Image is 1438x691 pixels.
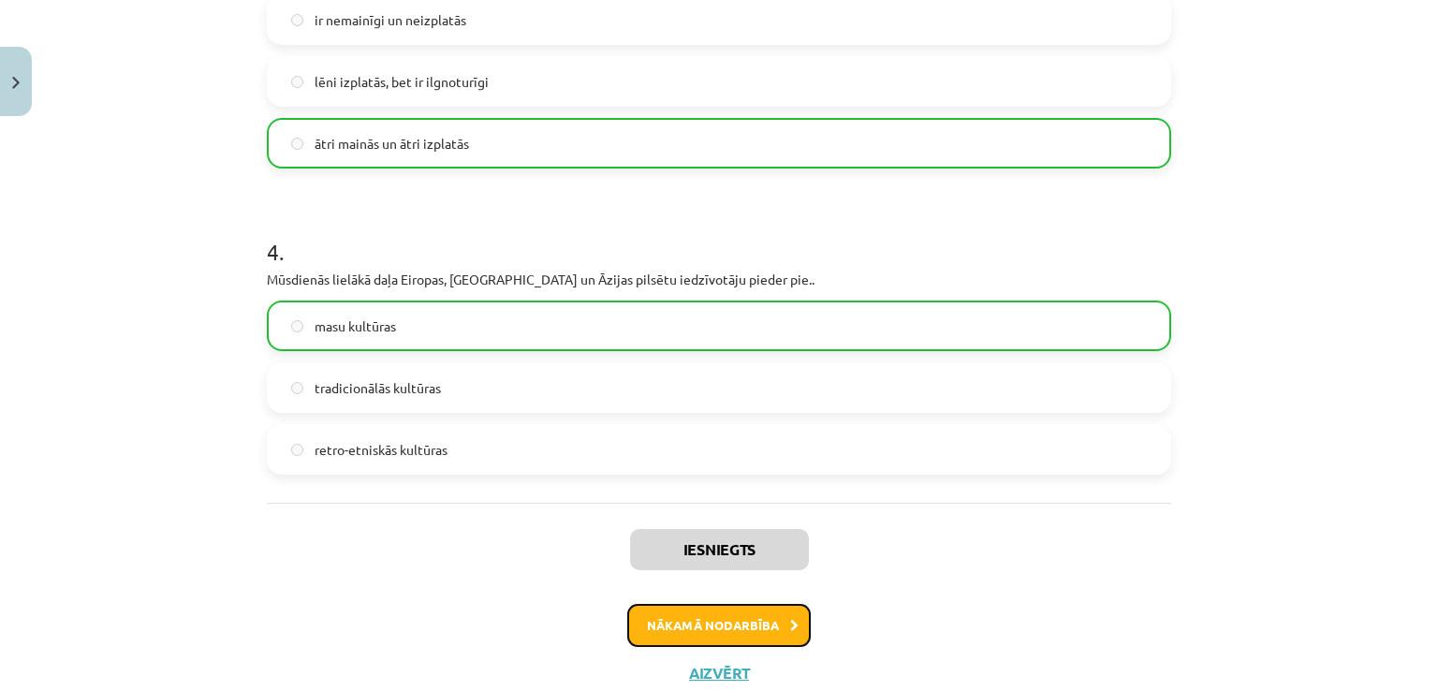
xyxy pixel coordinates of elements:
input: masu kultūras [291,320,303,332]
p: Mūsdienās lielākā daļa Eiropas, [GEOGRAPHIC_DATA] un Āzijas pilsētu iedzīvotāju pieder pie.. [267,270,1171,289]
span: retro-etniskās kultūras [315,440,448,460]
span: tradicionālās kultūras [315,378,441,398]
span: lēni izplatās, bet ir ilgnoturīgi [315,72,489,92]
img: icon-close-lesson-0947bae3869378f0d4975bcd49f059093ad1ed9edebbc8119c70593378902aed.svg [12,77,20,89]
input: tradicionālās kultūras [291,382,303,394]
button: Aizvērt [683,664,755,683]
input: ātri mainās un ātri izplatās [291,138,303,150]
button: Iesniegts [630,529,809,570]
input: lēni izplatās, bet ir ilgnoturīgi [291,76,303,88]
input: retro-etniskās kultūras [291,444,303,456]
span: masu kultūras [315,316,396,336]
h1: 4 . [267,206,1171,264]
input: ir nemainīgi un neizplatās [291,14,303,26]
button: Nākamā nodarbība [627,604,811,647]
span: ātri mainās un ātri izplatās [315,134,469,154]
span: ir nemainīgi un neizplatās [315,10,466,30]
